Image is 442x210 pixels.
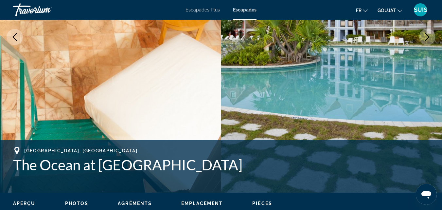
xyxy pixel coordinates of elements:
font: GOUJAT [378,8,396,13]
a: Escapades [233,7,256,12]
span: [GEOGRAPHIC_DATA], [GEOGRAPHIC_DATA] [24,148,137,153]
button: Photos [65,200,89,206]
font: SUIS [414,6,427,13]
button: Changer de langue [356,6,368,15]
button: Emplacement [181,200,223,206]
button: Previous image [7,29,23,45]
iframe: Bouton de lancement de la fenêtre de messagerie [416,184,437,205]
button: Agréments [118,200,152,206]
a: Escapades Plus [186,7,220,12]
font: fr [356,8,362,13]
a: Travorium [13,1,79,18]
button: Pièces [252,200,272,206]
button: Next image [419,29,435,45]
button: Aperçu [13,200,36,206]
button: Menu utilisateur [412,3,429,17]
h1: The Ocean at [GEOGRAPHIC_DATA] [13,156,429,173]
button: Changer de devise [378,6,402,15]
